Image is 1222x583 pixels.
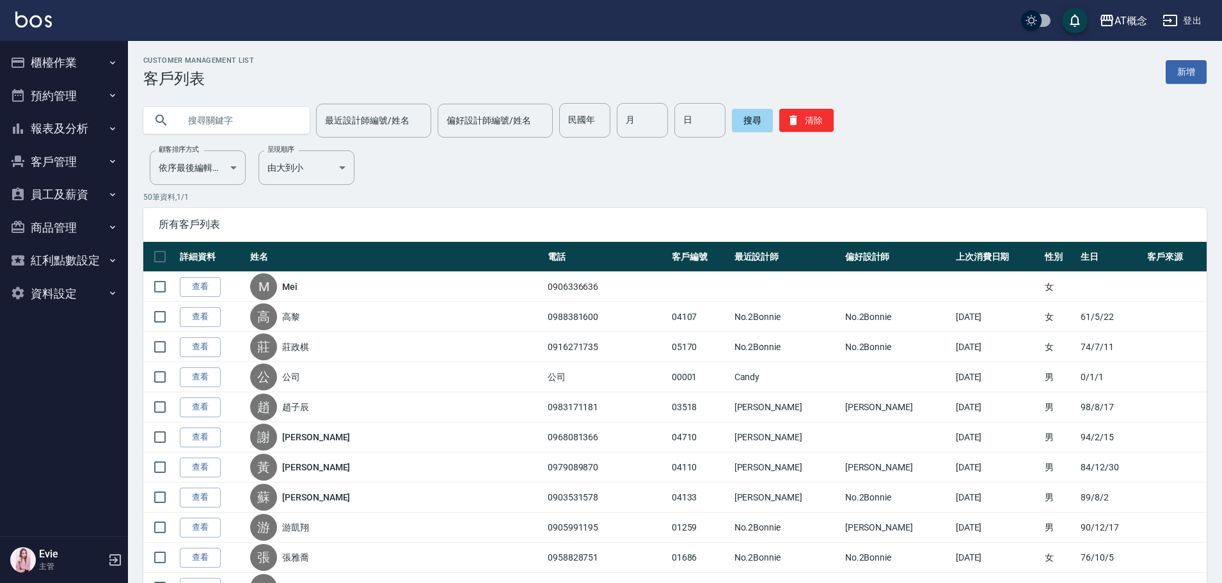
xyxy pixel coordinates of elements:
td: 女 [1042,272,1077,302]
div: 游 [250,514,277,541]
td: 0988381600 [544,302,669,332]
div: 蘇 [250,484,277,511]
label: 呈現順序 [267,145,294,154]
a: Mei [282,280,298,293]
div: 謝 [250,424,277,451]
td: [DATE] [953,513,1042,543]
td: [DATE] [953,362,1042,392]
button: 紅利點數設定 [5,244,123,277]
a: 游凱翔 [282,521,309,534]
td: 00001 [669,362,731,392]
td: Candy [731,362,842,392]
label: 顧客排序方式 [159,145,199,154]
button: 資料設定 [5,277,123,310]
button: 報表及分析 [5,112,123,145]
div: 依序最後編輯時間 [150,150,246,185]
td: [PERSON_NAME] [731,452,842,483]
div: 高 [250,303,277,330]
td: 女 [1042,332,1077,362]
td: No.2Bonnie [731,543,842,573]
th: 客戶來源 [1144,242,1207,272]
td: 94/2/15 [1077,422,1144,452]
a: 查看 [180,427,221,447]
h3: 客戶列表 [143,70,254,88]
th: 詳細資料 [177,242,247,272]
button: 客戶管理 [5,145,123,179]
th: 性別 [1042,242,1077,272]
td: 0983171181 [544,392,669,422]
a: 趙子辰 [282,401,309,413]
td: 0905991195 [544,513,669,543]
td: No.2Bonnie [842,483,953,513]
a: 查看 [180,488,221,507]
td: 04107 [669,302,731,332]
td: No.2Bonnie [842,543,953,573]
p: 主管 [39,561,104,572]
a: 查看 [180,397,221,417]
td: 0906336636 [544,272,669,302]
td: [DATE] [953,332,1042,362]
a: 莊政棋 [282,340,309,353]
td: 女 [1042,543,1077,573]
th: 電話 [544,242,669,272]
a: 張雅喬 [282,551,309,564]
div: M [250,273,277,300]
td: No.2Bonnie [842,302,953,332]
th: 偏好設計師 [842,242,953,272]
button: 員工及薪資 [5,178,123,211]
td: [DATE] [953,392,1042,422]
a: 查看 [180,548,221,568]
td: 0979089870 [544,452,669,483]
td: 04110 [669,452,731,483]
img: Logo [15,12,52,28]
div: 黃 [250,454,277,481]
a: 查看 [180,518,221,538]
a: 高黎 [282,310,300,323]
td: [DATE] [953,422,1042,452]
td: 89/8/2 [1077,483,1144,513]
button: AT概念 [1094,8,1152,34]
td: 男 [1042,392,1077,422]
td: 76/10/5 [1077,543,1144,573]
div: 趙 [250,394,277,420]
td: No.2Bonnie [731,302,842,332]
td: 0968081366 [544,422,669,452]
input: 搜尋關鍵字 [179,103,299,138]
td: No.2Bonnie [842,332,953,362]
div: AT概念 [1115,13,1147,29]
div: 公 [250,363,277,390]
td: 女 [1042,302,1077,332]
th: 最近設計師 [731,242,842,272]
a: 新增 [1166,60,1207,84]
button: 搜尋 [732,109,773,132]
td: [PERSON_NAME] [731,422,842,452]
button: 預約管理 [5,79,123,113]
td: [PERSON_NAME] [842,452,953,483]
span: 所有客戶列表 [159,218,1191,231]
a: 查看 [180,307,221,327]
td: 84/12/30 [1077,452,1144,483]
a: 查看 [180,367,221,387]
button: 櫃檯作業 [5,46,123,79]
a: 公司 [282,371,300,383]
td: 98/8/17 [1077,392,1144,422]
td: 男 [1042,422,1077,452]
div: 由大到小 [258,150,354,185]
h2: Customer Management List [143,56,254,65]
td: 公司 [544,362,669,392]
a: 查看 [180,277,221,297]
td: 男 [1042,452,1077,483]
a: [PERSON_NAME] [282,491,350,504]
td: 74/7/11 [1077,332,1144,362]
td: [DATE] [953,302,1042,332]
td: 0/1/1 [1077,362,1144,392]
td: 90/12/17 [1077,513,1144,543]
th: 生日 [1077,242,1144,272]
td: 0903531578 [544,483,669,513]
button: 清除 [779,109,834,132]
div: 張 [250,544,277,571]
td: 04710 [669,422,731,452]
th: 姓名 [247,242,544,272]
img: Person [10,547,36,573]
td: 03518 [669,392,731,422]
